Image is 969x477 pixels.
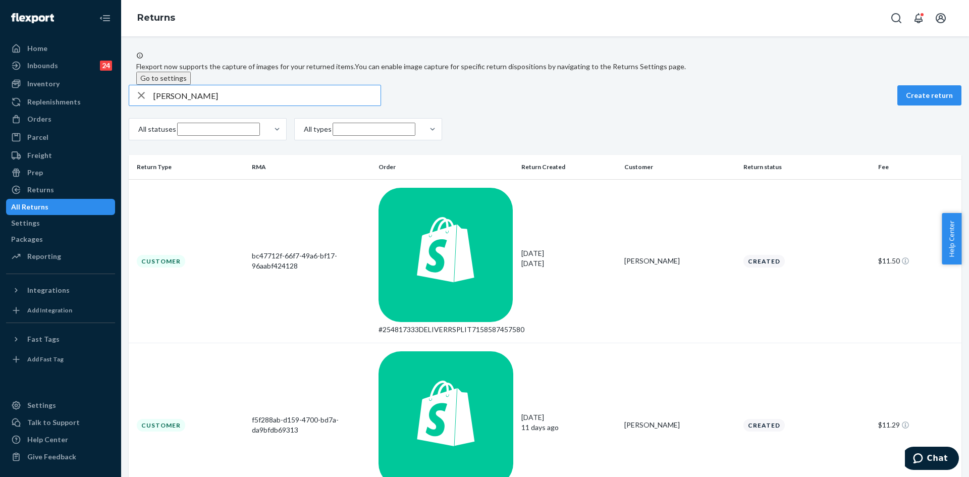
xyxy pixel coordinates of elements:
a: All Returns [6,199,115,215]
a: Add Integration [6,302,115,319]
button: Create return [897,85,961,105]
div: Inbounds [27,61,58,71]
th: Return Type [129,155,248,179]
img: Flexport logo [11,13,54,23]
iframe: Opens a widget where you can chat to one of our agents [905,447,959,472]
div: Inventory [27,79,60,89]
a: Inbounds24 [6,58,115,74]
a: Freight [6,147,115,164]
input: Search returns by rma, id, tracking number [153,85,381,105]
div: [DATE] [521,412,616,433]
th: Return Created [517,155,620,179]
a: Orders [6,111,115,127]
div: Settings [27,400,56,410]
button: Open notifications [908,8,929,28]
button: Integrations [6,282,115,298]
div: #254817333DELIVERRSPLIT7158587457580 [379,325,513,335]
a: Inventory [6,76,115,92]
div: All statuses [138,124,176,134]
button: Talk to Support [6,414,115,431]
button: Give Feedback [6,449,115,465]
div: Settings [11,218,40,228]
div: All types [304,124,332,134]
div: Reporting [27,251,61,261]
a: Returns [6,182,115,198]
div: f5f288ab-d159-4700-bd7a-da9bfdb69313 [252,415,370,435]
div: Customer [137,255,185,268]
th: Order [374,155,517,179]
div: 24 [100,61,112,71]
a: Packages [6,231,115,247]
input: All types [333,123,415,136]
td: $11.50 [874,179,961,343]
a: Help Center [6,432,115,448]
th: Return status [739,155,874,179]
a: Add Fast Tag [6,351,115,367]
div: [PERSON_NAME] [624,420,735,430]
th: Fee [874,155,961,179]
div: Add Integration [27,306,72,314]
th: RMA [248,155,374,179]
span: You can enable image capture for specific return dispositions by navigating to the Returns Settin... [355,62,686,71]
div: Replenishments [27,97,81,107]
a: Settings [6,397,115,413]
div: bc47712f-66f7-49a6-bf17-96aabf424128 [252,251,370,271]
button: Help Center [942,213,961,264]
p: 11 days ago [521,422,616,433]
button: Close Navigation [95,8,115,28]
div: Home [27,43,47,54]
div: Parcel [27,132,48,142]
div: Freight [27,150,52,161]
ol: breadcrumbs [129,4,183,33]
div: All Returns [11,202,48,212]
button: Open Search Box [886,8,906,28]
a: Home [6,40,115,57]
a: Returns [137,12,175,23]
div: Integrations [27,285,70,295]
a: Prep [6,165,115,181]
div: Talk to Support [27,417,80,428]
p: [DATE] [521,258,616,269]
a: Parcel [6,129,115,145]
div: Orders [27,114,51,124]
button: Fast Tags [6,331,115,347]
div: Add Fast Tag [27,355,64,363]
a: Settings [6,215,115,231]
div: Fast Tags [27,334,60,344]
div: Help Center [27,435,68,445]
div: Created [743,255,785,268]
div: Prep [27,168,43,178]
button: Open account menu [931,8,951,28]
a: Replenishments [6,94,115,110]
div: Packages [11,234,43,244]
th: Customer [620,155,739,179]
span: Flexport now supports the capture of images for your returned items. [136,62,355,71]
div: [PERSON_NAME] [624,256,735,266]
div: Created [743,419,785,432]
div: Give Feedback [27,452,76,462]
button: Go to settings [136,72,191,85]
a: Reporting [6,248,115,264]
input: All statuses [177,123,260,136]
div: Customer [137,419,185,432]
div: Returns [27,185,54,195]
div: [DATE] [521,248,616,269]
